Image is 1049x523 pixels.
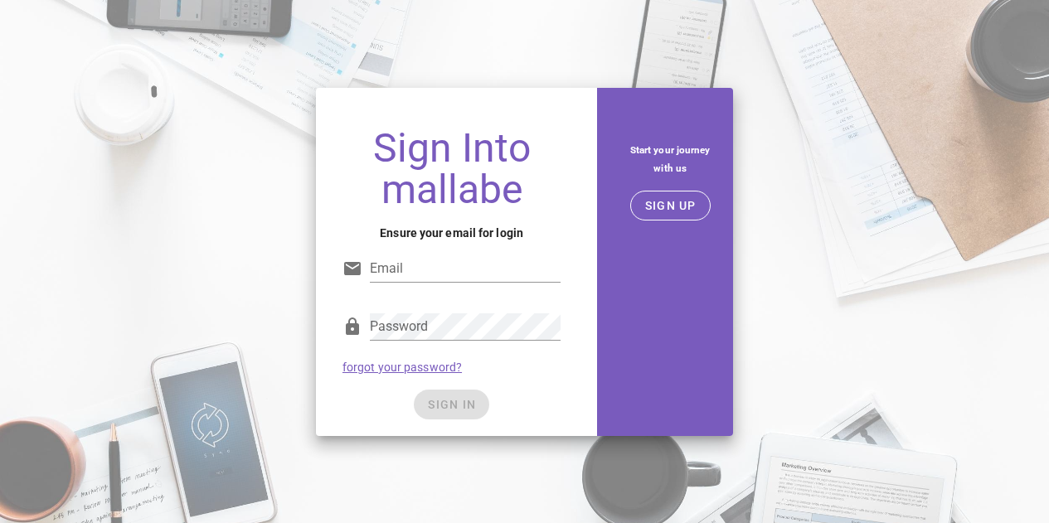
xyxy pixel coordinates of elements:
h1: Sign Into mallabe [342,128,561,211]
h5: Start your journey with us [620,141,720,177]
h4: Ensure your email for login [342,224,561,242]
button: SIGN UP [630,191,711,220]
span: SIGN UP [644,199,697,212]
a: forgot your password? [342,361,462,374]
